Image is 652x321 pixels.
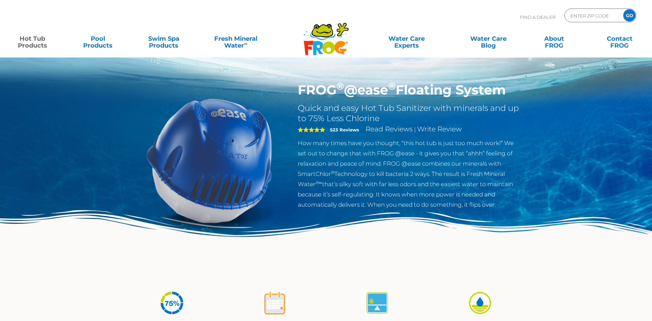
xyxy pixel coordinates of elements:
sup: ® [388,80,396,92]
img: icon-atease-easy-on [467,290,493,316]
img: icon-atease-75percent-less [159,290,185,316]
sup: ∞ [244,41,247,46]
input: GO [623,9,636,22]
p: How many times have you thought, “this hot tub is just too much work!” We set out to change that ... [298,138,521,210]
strong: 523 Reviews [330,127,359,132]
h1: FROG @ease Floating System [298,82,521,98]
sup: ®∞ [316,180,322,185]
a: ContactFROG [594,32,645,46]
img: Frog Products Logo [300,14,353,55]
span: 5 [298,127,325,132]
a: Water CareBlog [463,32,514,46]
a: Read Reviews [366,125,413,133]
a: Hot TubProducts [7,32,58,46]
a: Swim SpaProducts [138,32,189,46]
p: Find A Dealer [520,9,555,26]
span: | [414,126,416,133]
img: atease-icon-self-regulates [365,290,390,316]
sup: ® [336,80,344,92]
a: Write Review [417,125,462,133]
a: Fresh MineralWater∞ [204,32,268,46]
a: Water CareExperts [365,32,448,46]
img: hot-tub-product-atease-system.png [131,82,288,239]
img: atease-icon-shock-once [262,290,287,316]
a: PoolProducts [73,32,124,46]
h2: Quick and easy Hot Tub Sanitizer with minerals and up to 75% Less Chlorine [298,103,521,124]
sup: ® [331,170,334,175]
a: AboutFROG [528,32,579,46]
